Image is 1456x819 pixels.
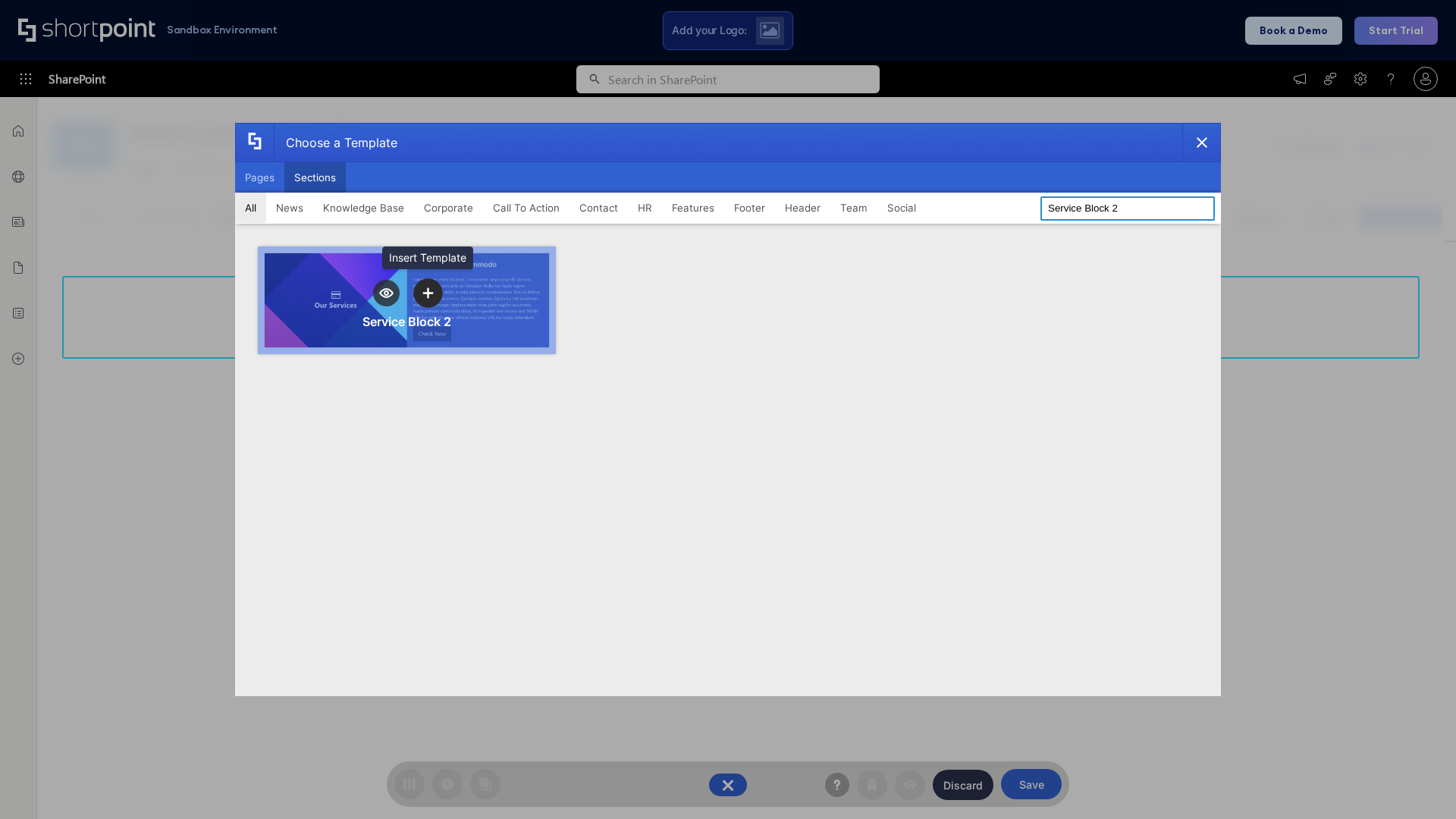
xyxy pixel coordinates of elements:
input: Search [1040,196,1215,221]
iframe: Chat Widget [1380,746,1456,819]
button: News [266,193,313,223]
button: Pages [235,162,284,193]
button: Knowledge Base [313,193,414,223]
button: Call To Action [483,193,570,223]
button: All [235,193,266,223]
button: Footer [724,193,775,223]
div: Choose a Template [274,124,397,162]
button: Contact [570,193,628,223]
button: Corporate [414,193,483,223]
button: Sections [284,162,346,193]
button: Social [877,193,926,223]
button: Features [662,193,724,223]
div: template selector [235,123,1221,696]
button: Team [830,193,877,223]
button: Header [775,193,830,223]
div: Service Block 2 [362,314,451,329]
button: HR [628,193,662,223]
